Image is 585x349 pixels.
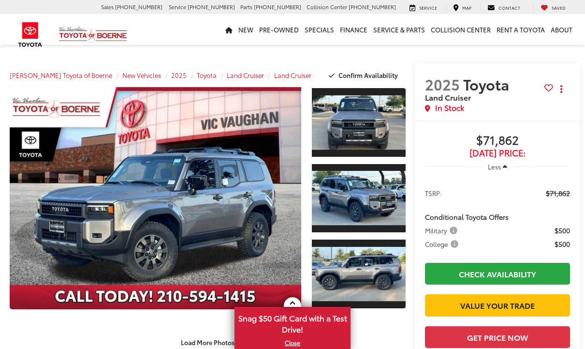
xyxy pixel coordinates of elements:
button: Get Price Now [425,326,570,348]
a: Expand Photo 2 [312,163,406,234]
a: Finance [337,14,370,45]
a: Land Cruiser [274,71,311,79]
span: Confirm Availability [338,71,398,79]
button: College [425,239,462,249]
span: $500 [555,239,570,249]
a: Map [446,4,479,12]
span: Parts [240,3,252,11]
a: Collision Center [428,14,494,45]
span: Service [169,3,186,11]
span: Contact [498,4,520,11]
span: [PHONE_NUMBER] [349,3,396,11]
button: Actions [553,80,570,97]
span: Less [488,162,501,171]
a: Expand Photo 3 [312,239,406,309]
span: 2025 [425,74,460,94]
a: [PERSON_NAME] Toyota of Boerne [10,71,112,79]
button: Confirm Availability [323,67,406,84]
span: In Stock [435,102,464,113]
span: $71,862 [425,134,570,148]
span: [PHONE_NUMBER] [115,3,162,11]
img: Vic Vaughan Toyota of Boerne [58,26,128,43]
a: Check Availability [425,263,570,285]
a: Specials [302,14,337,45]
span: Saved [552,4,566,11]
span: $500 [555,226,570,235]
span: College [425,239,460,249]
span: Land Cruiser [425,91,471,103]
span: [PHONE_NUMBER] [188,3,235,11]
a: My Saved Vehicles [533,4,573,12]
span: Service [419,4,437,11]
span: [PHONE_NUMBER] [254,3,301,11]
button: Military [425,226,461,235]
a: 2025 [171,71,187,79]
a: Land Cruiser [227,71,264,79]
a: Contact [480,4,527,12]
span: Conditional Toyota Offers [425,212,509,222]
a: Expand Photo 0 [10,87,301,309]
span: Map [462,4,471,11]
img: 2025 Toyota Land Cruiser Land Cruiser [311,95,407,150]
a: New [235,14,256,45]
a: New Vehicles [122,71,161,79]
span: [DATE] Price: [425,148,570,158]
a: Expand Photo 1 [312,87,406,158]
span: Collision Center [307,3,347,11]
span: $71,862 [546,188,570,198]
img: 2025 Toyota Land Cruiser Land Cruiser [311,171,407,225]
a: Rent a Toyota [494,14,548,45]
a: Service [402,4,444,12]
span: Snag $50 Gift Card with a Test Drive! [235,308,350,337]
span: Toyota [463,74,512,94]
a: Toyota [197,71,217,79]
a: Home [222,14,235,45]
span: TSRP: [425,188,442,198]
span: Sales [101,3,114,11]
img: 2025 Toyota Land Cruiser Land Cruiser [7,87,304,310]
span: dropdown dots [560,85,562,93]
button: Less [483,158,512,175]
a: Pre-Owned [256,14,302,45]
img: Toyota [12,19,48,50]
img: 2025 Toyota Land Cruiser Land Cruiser [311,247,407,301]
a: Value Your Trade [425,294,570,316]
a: Service & Parts: Opens in a new tab [370,14,428,45]
a: About [548,14,575,45]
span: Military [425,226,459,235]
